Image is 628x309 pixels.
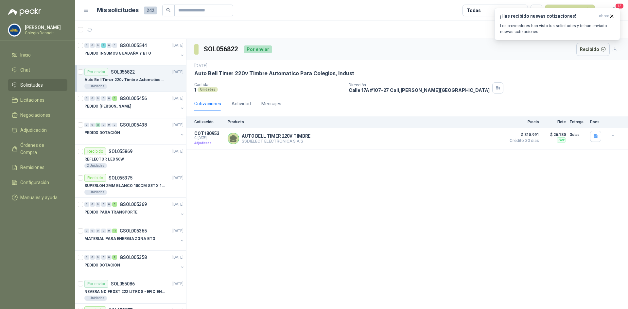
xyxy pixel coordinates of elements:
[84,255,89,260] div: 0
[84,229,89,233] div: 0
[20,51,31,59] span: Inicio
[84,174,106,182] div: Recibido
[194,136,224,140] span: C: [DATE]
[506,139,539,143] span: Crédito 30 días
[107,255,112,260] div: 0
[172,148,183,155] p: [DATE]
[96,255,100,260] div: 0
[90,202,95,207] div: 0
[194,63,207,69] p: [DATE]
[8,109,67,121] a: Negociaciones
[194,120,224,124] p: Cotización
[96,229,100,233] div: 0
[101,43,106,48] div: 3
[20,164,44,171] span: Remisiones
[84,183,166,189] p: SUPERLON 2MM BLANCO 100CM SET X 150 METROS
[172,201,183,208] p: [DATE]
[570,131,586,139] p: 3 días
[172,254,183,261] p: [DATE]
[543,131,566,139] p: $ 26.180
[198,87,218,92] div: Unidades
[232,100,251,107] div: Actividad
[599,13,609,19] span: ahora
[242,133,310,139] p: AUTO BELL TIMER 220V TIMBRE
[84,50,151,57] p: PEDIDO INSUMOS GUADAÑA Y BTO
[194,100,221,107] div: Cotizaciones
[25,25,66,30] p: [PERSON_NAME]
[120,202,147,207] p: GSOL005369
[109,149,132,154] p: SOL055869
[8,24,21,36] img: Company Logo
[112,96,117,101] div: 6
[506,131,539,139] span: $ 315.991
[112,123,117,127] div: 0
[75,145,186,171] a: RecibidoSOL055869[DATE] REFLECTOR LED 50W2 Unidades
[90,123,95,127] div: 0
[84,227,185,248] a: 0 0 0 0 0 17 GSOL005365[DATE] MATERIAL PARA ENERGIA ZONA BTO
[8,176,67,189] a: Configuración
[8,161,67,174] a: Remisiones
[590,120,603,124] p: Docs
[84,43,89,48] div: 0
[8,79,67,91] a: Solicitudes
[172,228,183,234] p: [DATE]
[120,96,147,101] p: GSOL005456
[20,127,47,134] span: Adjudicación
[96,123,100,127] div: 2
[75,171,186,198] a: RecibidoSOL055375[DATE] SUPERLON 2MM BLANCO 100CM SET X 150 METROS1 Unidades
[84,236,155,242] p: MATERIAL PARA ENERGIA ZONA BTO
[101,202,106,207] div: 0
[20,112,50,119] span: Negociaciones
[204,44,239,54] h3: SOL056822
[84,163,107,168] div: 2 Unidades
[20,96,44,104] span: Licitaciones
[349,87,490,93] p: Calle 17A #107-27 Cali , [PERSON_NAME][GEOGRAPHIC_DATA]
[84,103,131,110] p: PEDIDO [PERSON_NAME]
[107,202,112,207] div: 0
[194,70,354,77] p: Auto Bell Timer 220v Timbre Automatico Para Colegios, Indust
[543,120,566,124] p: Flete
[96,96,100,101] div: 0
[75,277,186,304] a: Por enviarSOL055086[DATE] NEVERA NO FROST 222 LITROS - EFICIENCIA ENERGETICA A1 Unidades
[75,65,186,92] a: Por enviarSOL056822[DATE] Auto Bell Timer 220v Timbre Automatico Para Colegios, Indust1 Unidades
[101,229,106,233] div: 0
[84,94,185,115] a: 0 0 0 0 0 6 GSOL005456[DATE] PEDIDO [PERSON_NAME]
[172,43,183,49] p: [DATE]
[84,202,89,207] div: 0
[111,70,135,74] p: SOL056822
[84,130,120,136] p: PEDIDO DOTACIÓN
[101,96,106,101] div: 0
[107,96,112,101] div: 0
[107,43,112,48] div: 0
[8,139,67,159] a: Órdenes de Compra
[112,229,117,233] div: 17
[8,124,67,136] a: Adjudicación
[84,200,185,221] a: 0 0 0 0 0 5 GSOL005369[DATE] PEDIDO PARA TRANSPORTE
[20,179,49,186] span: Configuración
[8,191,67,204] a: Manuales y ayuda
[500,13,596,19] h3: ¡Has recibido nuevas cotizaciones!
[244,45,272,53] div: Por enviar
[506,120,539,124] p: Precio
[608,5,620,16] button: 13
[97,6,139,15] h1: Mis solicitudes
[20,81,43,89] span: Solicitudes
[84,147,106,155] div: Recibido
[120,255,147,260] p: GSOL005358
[615,3,624,9] span: 13
[20,66,30,74] span: Chat
[25,31,66,35] p: Colegio Bennett
[84,84,107,89] div: 1 Unidades
[194,140,224,146] p: Adjudicada
[242,139,310,144] p: SSDIELECT ELECTRÓNICA S.A.S
[467,7,480,14] div: Todas
[84,77,166,83] p: Auto Bell Timer 220v Timbre Automatico Para Colegios, Indust
[84,209,137,215] p: PEDIDO PARA TRANSPORTE
[90,43,95,48] div: 0
[109,176,132,180] p: SOL055375
[112,202,117,207] div: 5
[112,43,117,48] div: 0
[172,69,183,75] p: [DATE]
[84,42,185,62] a: 0 0 0 3 0 0 GSOL005544[DATE] PEDIDO INSUMOS GUADAÑA Y BTO
[90,255,95,260] div: 0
